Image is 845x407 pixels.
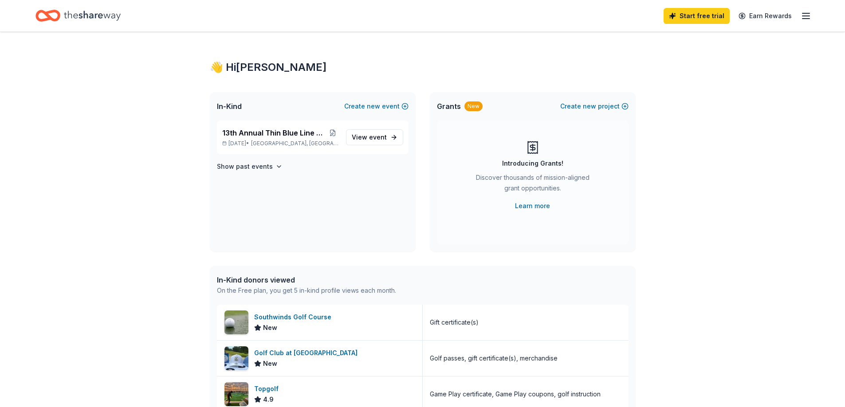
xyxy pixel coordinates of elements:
span: In-Kind [217,101,242,112]
div: Southwinds Golf Course [254,312,335,322]
button: Createnewevent [344,101,409,112]
a: Earn Rewards [733,8,797,24]
a: View event [346,129,403,145]
a: Learn more [515,201,550,211]
div: Game Play certificate, Game Play coupons, golf instruction [430,389,601,399]
h4: Show past events [217,161,273,172]
img: Image for Topgolf [224,382,248,406]
span: View [352,132,387,143]
div: Introducing Grants! [502,158,563,169]
div: Gift certificate(s) [430,317,479,328]
div: In-Kind donors viewed [217,275,396,285]
span: [GEOGRAPHIC_DATA], [GEOGRAPHIC_DATA] [251,140,338,147]
button: Show past events [217,161,283,172]
div: Golf passes, gift certificate(s), merchandise [430,353,558,364]
span: new [367,101,380,112]
img: Image for Golf Club at Summerbrooke [224,346,248,370]
a: Home [35,5,121,26]
span: event [369,133,387,141]
span: New [263,358,277,369]
img: Image for Southwinds Golf Course [224,310,248,334]
p: [DATE] • [222,140,339,147]
div: Discover thousands of mission-aligned grant opportunities. [472,172,593,197]
span: Grants [437,101,461,112]
a: Start free trial [664,8,730,24]
span: New [263,322,277,333]
div: New [464,101,483,111]
button: Createnewproject [560,101,629,112]
div: 👋 Hi [PERSON_NAME] [210,60,636,74]
div: On the Free plan, you get 5 in-kind profile views each month. [217,285,396,296]
span: 4.9 [263,394,274,405]
span: new [583,101,596,112]
div: Topgolf [254,384,282,394]
span: 13th Annual Thin Blue Line Golf Tournament [222,128,327,138]
div: Golf Club at [GEOGRAPHIC_DATA] [254,348,361,358]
